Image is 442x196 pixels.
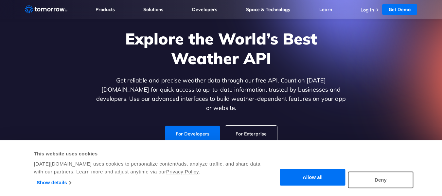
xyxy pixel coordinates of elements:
[34,160,269,176] div: [DATE][DOMAIN_NAME] uses cookies to personalize content/ads, analyze traffic, and share data with...
[143,7,163,12] a: Solutions
[192,7,217,12] a: Developers
[382,4,417,15] a: Get Demo
[165,126,220,142] a: For Developers
[34,150,269,158] div: This website uses cookies
[361,7,374,13] a: Log In
[37,178,71,187] a: Show details
[95,29,347,68] h1: Explore the World’s Best Weather API
[348,171,414,188] button: Deny
[25,5,67,14] a: Home link
[246,7,291,12] a: Space & Technology
[319,7,332,12] a: Learn
[96,7,115,12] a: Products
[225,126,277,142] a: For Enterprise
[280,169,345,186] button: Allow all
[95,76,347,113] p: Get reliable and precise weather data through our free API. Count on [DATE][DOMAIN_NAME] for quic...
[166,169,199,174] a: Privacy Policy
